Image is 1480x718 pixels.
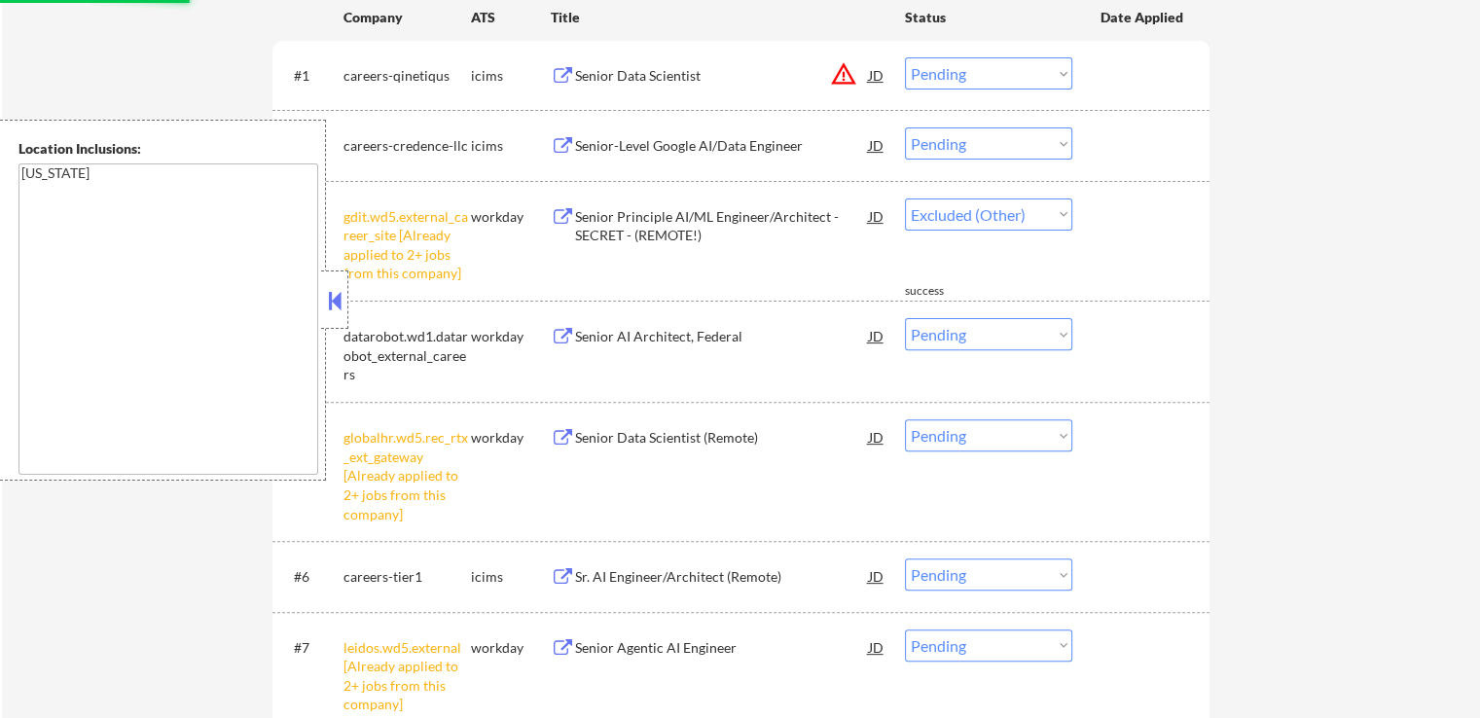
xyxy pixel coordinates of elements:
div: success [905,283,983,300]
div: icims [471,567,551,587]
div: workday [471,428,551,448]
div: Senior AI Architect, Federal [575,327,869,346]
div: #1 [294,66,328,86]
div: JD [867,198,886,233]
div: Senior Agentic AI Engineer [575,638,869,658]
div: Sr. AI Engineer/Architect (Remote) [575,567,869,587]
div: JD [867,558,886,593]
div: Senior Principle AI/ML Engineer/Architect - SECRET - (REMOTE!) [575,207,869,245]
div: Company [343,8,471,27]
div: Location Inclusions: [18,139,318,159]
div: #7 [294,638,328,658]
div: JD [867,318,886,353]
div: workday [471,207,551,227]
div: gdit.wd5.external_career_site [Already applied to 2+ jobs from this company] [343,207,471,283]
div: careers-credence-llc [343,136,471,156]
div: Senior Data Scientist [575,66,869,86]
div: Senior Data Scientist (Remote) [575,428,869,448]
div: datarobot.wd1.datarobot_external_careers [343,327,471,384]
button: warning_amber [830,60,857,88]
div: careers-qinetiqus [343,66,471,86]
div: #6 [294,567,328,587]
div: workday [471,638,551,658]
div: JD [867,127,886,162]
div: Senior-Level Google AI/Data Engineer [575,136,869,156]
div: leidos.wd5.external [Already applied to 2+ jobs from this company] [343,638,471,714]
div: careers-tier1 [343,567,471,587]
div: JD [867,57,886,92]
div: ATS [471,8,551,27]
div: Date Applied [1101,8,1186,27]
div: icims [471,136,551,156]
div: JD [867,419,886,454]
div: icims [471,66,551,86]
div: JD [867,629,886,664]
div: Title [551,8,886,27]
div: workday [471,327,551,346]
div: globalhr.wd5.rec_rtx_ext_gateway [Already applied to 2+ jobs from this company] [343,428,471,523]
